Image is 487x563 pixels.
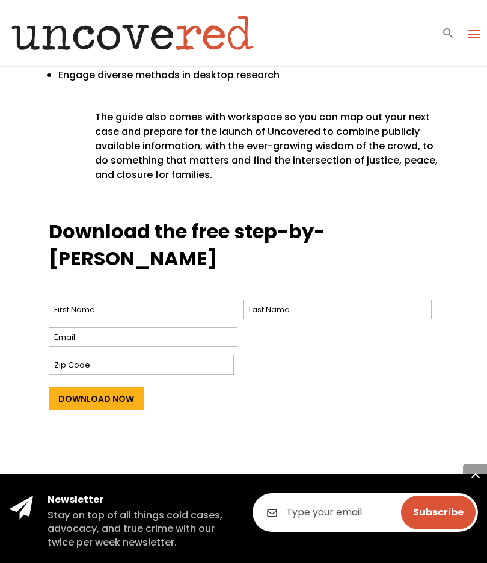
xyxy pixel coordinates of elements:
[49,327,237,347] input: Email
[47,493,234,506] h4: Newsletter
[47,509,234,549] h5: Stay on top of all things cold cases, advocacy, and true crime with our twice per week newsletter.
[49,355,234,375] input: Zip Code
[243,300,432,319] input: Last Name
[49,387,144,410] input: Download Now
[401,496,476,529] input: Subscribe
[49,218,438,278] h3: Download the free step-by-[PERSON_NAME]
[253,493,478,532] input: Type your email
[95,110,438,182] span: The guide also comes with workspace so you can map out your next case and prepare for the launch ...
[49,300,237,319] input: First Name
